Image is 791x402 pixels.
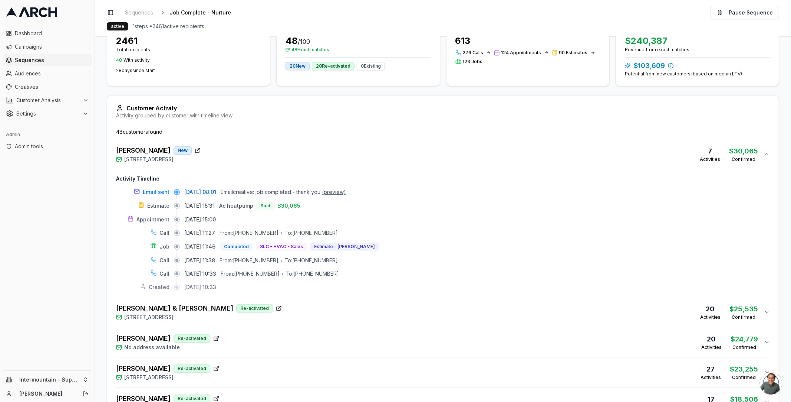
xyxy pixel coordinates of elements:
div: Customer Activity [116,104,770,112]
button: Estimate - [PERSON_NAME] [310,243,379,251]
a: Audiences [3,68,92,80]
div: 28 Re-activated [312,62,355,70]
div: Confirmed [729,314,758,320]
span: [STREET_ADDRESS] [124,314,174,321]
span: Admin tools [15,143,89,150]
div: To: [PHONE_NUMBER] [284,229,338,237]
a: Creatives [3,81,92,93]
div: Potential from new customers (based on median LTV) [625,71,770,77]
span: 48 Exact matches [286,47,431,53]
span: Creatives [15,83,89,91]
div: 0 Existing [357,62,385,70]
span: Customer Analysis [16,97,80,104]
span: 48 [116,57,122,63]
div: Re-activated [174,334,210,343]
div: From: [PHONE_NUMBER] [220,257,279,264]
span: Job Complete - Nurture [169,9,231,16]
span: [DATE] 10:33 [184,283,216,291]
button: Completed [220,243,253,251]
button: [PERSON_NAME]Re-activated[STREET_ADDRESS]27Activities$23,255Confirmed [116,357,770,387]
span: [STREET_ADDRESS] [124,374,174,381]
a: Dashboard [3,27,92,39]
button: (preview) [322,188,346,196]
span: / 100 [298,38,310,45]
span: [PERSON_NAME] & [PERSON_NAME] [116,303,233,314]
div: To: [PHONE_NUMBER] [284,257,338,264]
div: From: [PHONE_NUMBER] [220,229,279,237]
button: Customer Analysis [3,94,92,106]
span: Sequences [15,56,89,64]
span: [DATE] 11:27 [184,229,215,237]
div: $240,387 [625,35,770,47]
div: Re-activated [236,304,273,312]
span: [DATE] 11:46 [184,243,215,250]
span: Ac heatpump [219,202,253,209]
span: [DATE] 08:01 [184,188,216,196]
h4: Activity Timeline [116,175,770,182]
p: Total recipients [116,47,261,53]
div: 48 [286,35,431,47]
div: Activities [701,375,721,380]
div: • [280,257,283,264]
span: Audiences [15,70,89,77]
span: 90 Estimates [559,50,588,56]
a: Sequences [122,7,156,18]
span: [DATE] 11:38 [184,257,215,264]
a: Admin tools [3,140,92,152]
div: Re-activated [174,364,210,373]
span: [STREET_ADDRESS] [124,156,174,163]
button: SLC - HVAC - Sales [256,243,307,251]
span: Call [159,229,169,237]
div: • [281,270,284,278]
span: 1 steps • 2461 active recipients [133,23,204,30]
div: 7 [700,146,720,156]
span: Email creative: job completed - thank you [221,188,320,196]
div: Activities [701,344,722,350]
button: Pause Sequence [711,6,779,19]
div: Admin [3,129,92,140]
div: Confirmed [729,156,758,162]
a: [PERSON_NAME] [19,390,75,398]
div: Activities [700,314,721,320]
a: Campaigns [3,41,92,53]
div: • [280,229,283,237]
button: Intermountain - Superior Water & Air [3,374,92,386]
div: 20 [701,334,722,344]
div: [PERSON_NAME]New[STREET_ADDRESS]7Activities$30,065Confirmed [116,169,770,297]
span: No address available [124,344,180,351]
span: [DATE] 10:33 [184,270,216,278]
div: Confirmed [730,375,758,380]
span: $30,065 [277,202,300,210]
nav: breadcrumb [122,7,243,18]
button: Sold [256,202,274,210]
span: Campaigns [15,43,89,51]
div: Revenue from exact matches [625,47,770,53]
div: $103,609 [625,61,770,71]
div: Confirmed [731,344,758,350]
div: 20 [700,304,721,314]
div: Activities [700,156,720,162]
span: 276 Calls [463,50,484,56]
span: 124 Appointments [501,50,541,56]
span: Dashboard [15,30,89,37]
div: 48 customer s found [116,128,770,136]
button: [PERSON_NAME]New[STREET_ADDRESS]7Activities$30,065Confirmed [116,139,770,169]
span: [PERSON_NAME] [116,145,171,156]
button: [PERSON_NAME] & [PERSON_NAME]Re-activated[STREET_ADDRESS]20Activities$25,535Confirmed [116,297,770,327]
span: Email sent [143,188,169,196]
span: Appointment [136,216,169,223]
span: Sequences [125,9,153,16]
div: $ 25,535 [729,304,758,314]
div: $ 30,065 [729,146,758,156]
span: Created [149,283,169,291]
button: Log out [80,389,91,399]
span: Call [159,270,169,278]
div: active [107,22,128,30]
span: [PERSON_NAME] [116,333,171,344]
div: 27 [701,364,721,375]
div: Open chat [760,372,782,395]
